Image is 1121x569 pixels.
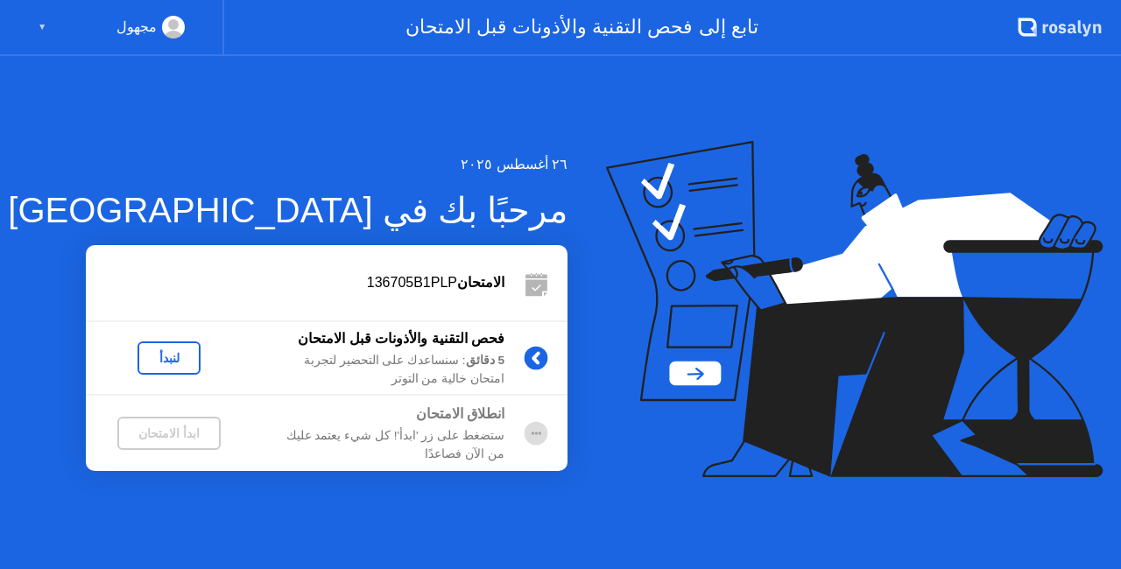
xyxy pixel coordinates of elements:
button: ابدأ الامتحان [117,417,221,450]
div: مجهول [116,16,157,39]
b: فحص التقنية والأذونات قبل الامتحان [298,331,504,346]
div: ٢٦ أغسطس ٢٠٢٥ [8,154,568,175]
b: الامتحان [457,275,504,290]
div: ستضغط على زر 'ابدأ'! كل شيء يعتمد عليك من الآن فصاعدًا [252,427,504,463]
b: 5 دقائق [466,354,504,367]
div: : سنساعدك على التحضير لتجربة امتحان خالية من التوتر [252,352,504,388]
button: لنبدأ [137,341,201,375]
div: 136705B1PLP [86,272,504,293]
div: لنبدأ [145,351,194,365]
div: مرحبًا بك في [GEOGRAPHIC_DATA] [8,184,568,236]
div: ▼ [38,16,46,39]
div: ابدأ الامتحان [124,426,214,440]
b: انطلاق الامتحان [416,406,504,421]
